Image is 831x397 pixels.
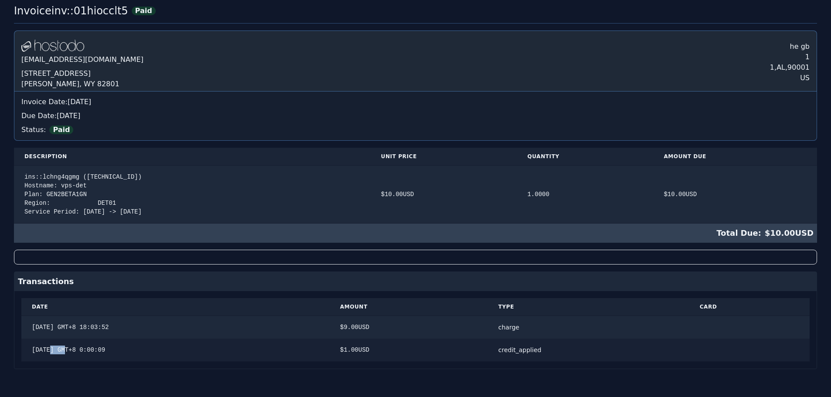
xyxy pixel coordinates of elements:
div: [DATE] GMT+8 18:03:52 [32,323,319,332]
div: Invoice inv::01hiocclt5 [14,4,128,18]
th: Quantity [517,148,653,166]
div: $ 10.00 USD [381,190,506,199]
div: $ 1.00 USD [340,346,478,354]
div: Transactions [14,272,817,291]
div: $ 10.00 USD [664,190,807,199]
div: credit_applied [498,346,679,354]
th: Card [689,298,810,316]
th: Date [21,298,330,316]
div: 1.0000 [527,190,643,199]
div: [EMAIL_ADDRESS][DOMAIN_NAME] [21,53,144,68]
img: Logo [21,40,84,53]
div: ins::lchng4qgmg ([TECHNICAL_ID]) Hostname: vps-det Plan: GEN2BETA1GN Region: DET01 Service Period... [24,173,360,216]
div: Invoice Date: [DATE] [21,97,810,107]
span: Paid [132,7,156,15]
div: [STREET_ADDRESS] [21,68,144,79]
div: charge [498,323,679,332]
th: Unit Price [370,148,517,166]
div: he gb [770,38,810,52]
span: Total Due: [716,227,765,239]
div: Due Date: [DATE] [21,111,810,121]
span: Paid [49,126,73,134]
div: 1 [770,52,810,62]
div: [PERSON_NAME], WY 82801 [21,79,144,89]
div: Status: [21,121,810,135]
th: Type [488,298,689,316]
div: $ 10.00 USD [14,224,817,243]
th: Amount [330,298,488,316]
th: Description [14,148,370,166]
div: [DATE] GMT+8 0:00:09 [32,346,319,354]
th: Amount Due [653,148,817,166]
div: $ 9.00 USD [340,323,478,332]
div: US [770,73,810,83]
div: 1 , AL , 90001 [770,62,810,73]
